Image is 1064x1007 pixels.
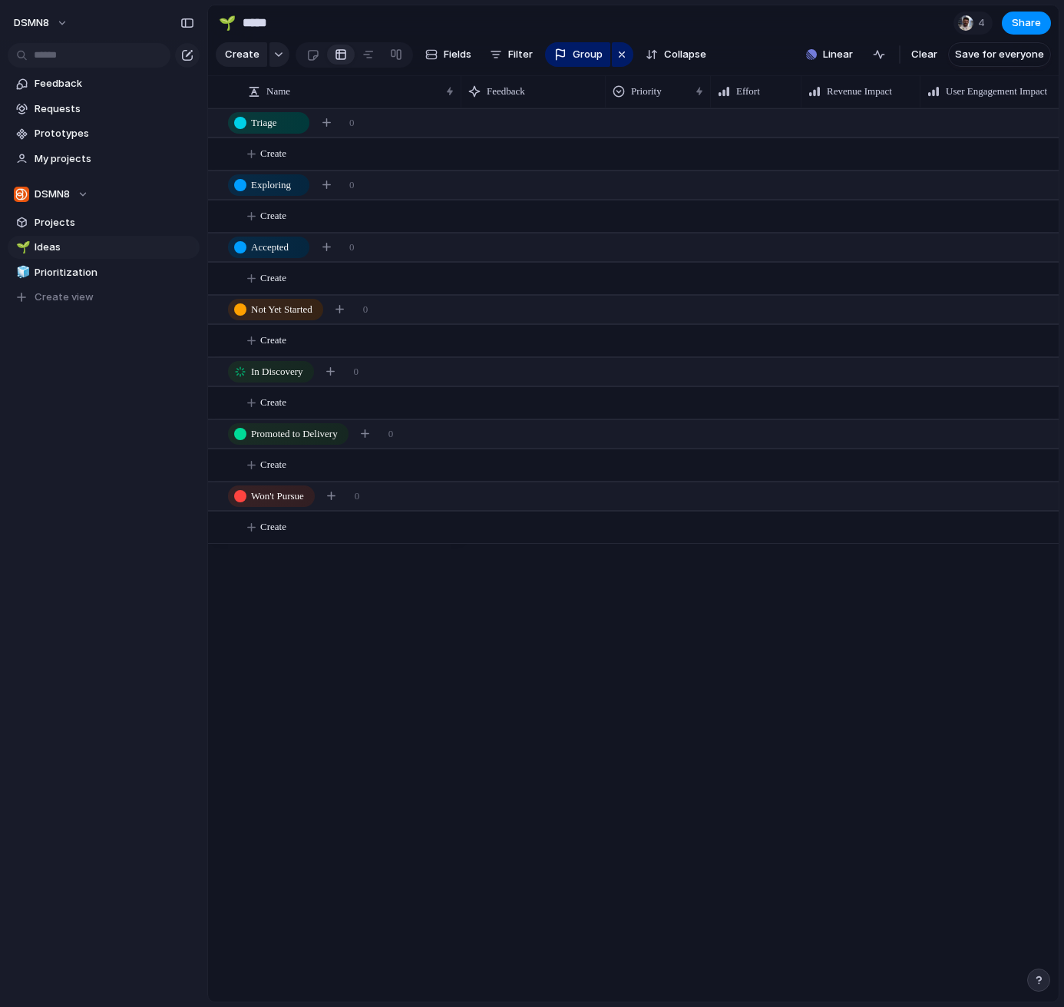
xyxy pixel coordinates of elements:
a: 🌱Ideas [8,236,200,259]
span: Not Yet Started [251,302,312,317]
span: 0 [349,115,355,131]
button: Clear [905,42,943,67]
span: Name [266,84,290,99]
span: Prototypes [35,126,194,141]
button: Fields [419,42,477,67]
span: 0 [388,426,394,442]
button: Filter [484,42,539,67]
span: 0 [349,177,355,193]
button: 🌱 [14,240,29,255]
span: Clear [911,47,937,62]
button: Save for everyone [948,42,1051,67]
span: Feedback [35,76,194,91]
span: Create [225,47,259,62]
span: Promoted to Delivery [251,426,338,442]
button: Collapse [639,42,712,67]
span: Exploring [251,177,291,193]
a: Prototypes [8,122,200,145]
span: Requests [35,101,194,117]
button: Create [216,42,267,67]
span: Create [260,270,286,286]
span: Ideas [35,240,194,255]
span: Won't Pursue [251,489,304,504]
span: Create view [35,290,94,305]
a: Requests [8,98,200,121]
span: Accepted [251,240,289,255]
span: Triage [251,115,276,131]
span: 4 [978,15,990,31]
span: Fields [444,47,471,62]
button: 🌱 [215,11,240,35]
span: 0 [363,302,368,317]
span: Filter [508,47,533,62]
span: DSMN8 [14,15,49,31]
span: My projects [35,151,194,167]
span: Create [260,146,286,161]
div: 🌱 [219,12,236,33]
span: Group [573,47,603,62]
span: Create [260,395,286,410]
button: Create view [8,286,200,309]
span: Linear [823,47,853,62]
a: Feedback [8,72,200,95]
a: My projects [8,147,200,171]
span: Effort [736,84,760,99]
button: Group [545,42,610,67]
span: 0 [349,240,355,255]
span: Revenue Impact [827,84,892,99]
span: User Engagement Impact [946,84,1047,99]
span: Projects [35,215,194,230]
span: Create [260,519,286,535]
button: Linear [800,43,859,66]
button: Share [1002,12,1051,35]
span: Save for everyone [955,47,1044,62]
div: 🧊 [16,263,27,281]
span: Priority [631,84,662,99]
span: In Discovery [251,364,303,379]
div: 🌱 [16,239,27,257]
span: Create [260,457,286,472]
span: Share [1012,15,1041,31]
button: DSMN8 [8,183,200,206]
span: Feedback [487,84,525,99]
span: Collapse [664,47,706,62]
a: 🧊Prioritization [8,261,200,284]
span: 0 [354,364,359,379]
span: DSMN8 [35,187,70,202]
a: Projects [8,211,200,234]
span: 0 [355,489,360,504]
span: Create [260,208,286,224]
span: Prioritization [35,265,194,280]
button: DSMN8 [7,11,76,35]
button: 🧊 [14,265,29,280]
span: Create [260,333,286,348]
